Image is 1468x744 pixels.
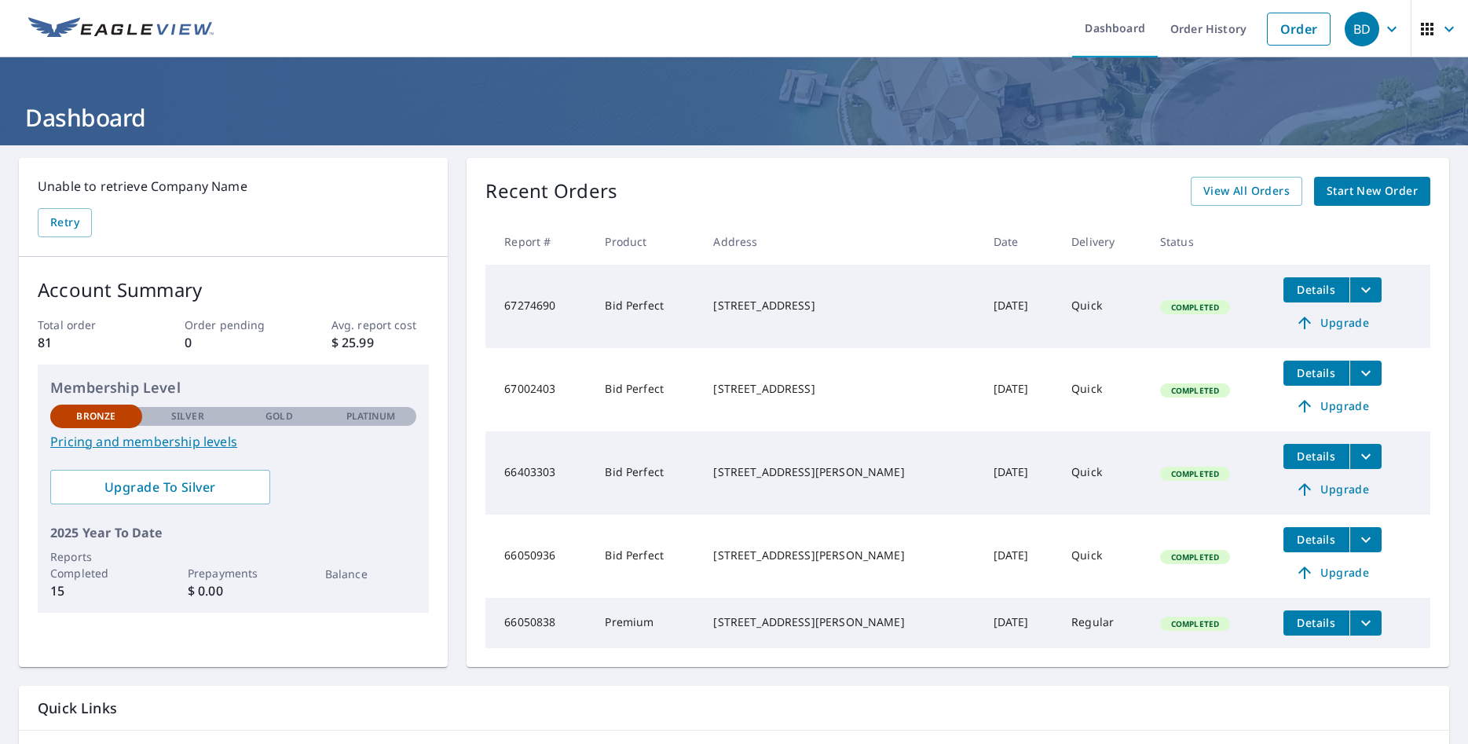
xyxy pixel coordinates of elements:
p: Gold [265,409,292,423]
p: $ 0.00 [188,581,280,600]
span: Retry [50,213,79,233]
span: Details [1293,449,1340,464]
p: Membership Level [50,377,416,398]
span: Upgrade [1293,563,1372,582]
p: Silver [171,409,204,423]
span: View All Orders [1203,181,1290,201]
button: filesDropdownBtn-67274690 [1349,277,1382,302]
th: Date [981,218,1059,265]
th: Report # [485,218,592,265]
a: Order [1267,13,1331,46]
span: Details [1293,365,1340,380]
div: [STREET_ADDRESS][PERSON_NAME] [713,614,968,630]
a: Upgrade To Silver [50,470,270,504]
a: Upgrade [1283,310,1382,335]
p: 2025 Year To Date [50,523,416,542]
button: Retry [38,208,92,237]
a: Start New Order [1314,177,1430,206]
button: filesDropdownBtn-66050936 [1349,527,1382,552]
td: [DATE] [981,598,1059,648]
p: Prepayments [188,565,280,581]
p: 15 [50,581,142,600]
span: Upgrade [1293,480,1372,499]
div: BD [1345,12,1379,46]
p: Order pending [185,317,283,333]
a: Upgrade [1283,560,1382,585]
th: Address [701,218,980,265]
span: Upgrade [1293,313,1372,332]
td: Bid Perfect [592,515,701,598]
td: [DATE] [981,265,1059,348]
span: Details [1293,282,1340,297]
p: Bronze [76,409,115,423]
span: Details [1293,615,1340,630]
td: 66050838 [485,598,592,648]
button: detailsBtn-66403303 [1283,444,1349,469]
td: Bid Perfect [592,431,701,515]
td: [DATE] [981,431,1059,515]
span: Completed [1162,468,1228,479]
td: Quick [1059,265,1148,348]
td: 67002403 [485,348,592,431]
div: [STREET_ADDRESS][PERSON_NAME] [713,548,968,563]
button: detailsBtn-67002403 [1283,361,1349,386]
p: Unable to retrieve Company Name [38,177,429,196]
p: Avg. report cost [331,317,430,333]
td: Premium [592,598,701,648]
th: Product [592,218,701,265]
span: Completed [1162,618,1228,629]
span: Completed [1162,385,1228,396]
p: 0 [185,333,283,352]
td: Bid Perfect [592,265,701,348]
div: [STREET_ADDRESS][PERSON_NAME] [713,464,968,480]
img: EV Logo [28,17,214,41]
p: Recent Orders [485,177,617,206]
td: Bid Perfect [592,348,701,431]
p: Balance [325,566,417,582]
span: Details [1293,532,1340,547]
div: [STREET_ADDRESS] [713,381,968,397]
span: Upgrade To Silver [63,478,258,496]
p: Platinum [346,409,396,423]
a: Pricing and membership levels [50,432,416,451]
div: [STREET_ADDRESS] [713,298,968,313]
button: filesDropdownBtn-67002403 [1349,361,1382,386]
td: Quick [1059,515,1148,598]
p: 81 [38,333,136,352]
button: detailsBtn-66050936 [1283,527,1349,552]
p: Reports Completed [50,548,142,581]
td: Quick [1059,348,1148,431]
td: [DATE] [981,348,1059,431]
p: Account Summary [38,276,429,304]
p: Quick Links [38,698,1430,718]
span: Completed [1162,302,1228,313]
td: 67274690 [485,265,592,348]
td: Regular [1059,598,1148,648]
span: Upgrade [1293,397,1372,416]
button: detailsBtn-67274690 [1283,277,1349,302]
span: Completed [1162,552,1228,563]
th: Status [1148,218,1271,265]
button: detailsBtn-66050838 [1283,610,1349,636]
td: [DATE] [981,515,1059,598]
a: View All Orders [1191,177,1302,206]
a: Upgrade [1283,394,1382,419]
button: filesDropdownBtn-66403303 [1349,444,1382,469]
span: Start New Order [1327,181,1418,201]
h1: Dashboard [19,101,1449,134]
th: Delivery [1059,218,1148,265]
p: $ 25.99 [331,333,430,352]
td: 66050936 [485,515,592,598]
td: 66403303 [485,431,592,515]
td: Quick [1059,431,1148,515]
a: Upgrade [1283,477,1382,502]
button: filesDropdownBtn-66050838 [1349,610,1382,636]
p: Total order [38,317,136,333]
